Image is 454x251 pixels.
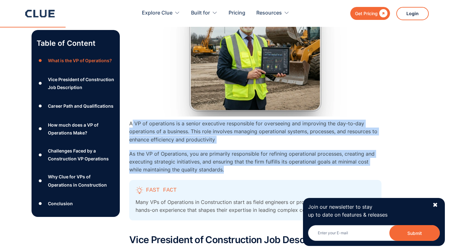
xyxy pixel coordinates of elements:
[433,201,438,209] div: ✖
[48,147,115,163] div: Challenges Faced by a Construction VP Operations
[308,225,440,241] input: Enter your E-mail
[37,75,115,91] a: ●Vice President of Construction Job Description
[37,56,44,65] div: ●
[350,7,390,20] a: Get Pricing
[256,3,289,23] div: Resources
[37,199,44,208] div: ●
[229,3,245,23] a: Pricing
[378,9,387,17] div: 
[37,199,115,208] a: ●Conclusion
[308,203,427,219] p: Join our newsletter to stay up to date on features & releases
[37,56,115,65] a: ●What is the VP of Operations?
[37,101,44,111] div: ●
[129,220,381,228] p: ‍
[191,3,210,23] div: Built for
[37,173,115,189] a: ●Why Clue for VPs of Operations in Construction
[48,102,113,110] div: Career Path and Qualifications
[37,147,115,163] a: ●Challenges Faced by a Construction VP Operations
[146,186,177,194] p: Fast Fact
[256,3,282,23] div: Resources
[129,120,381,144] p: A VP of operations is a senior executive responsible for overseeing and improving the day-to-day ...
[136,198,375,214] p: Many VPs of Operations in Construction start as field engineers or project managers, gaining hand...
[37,124,44,134] div: ●
[191,3,218,23] div: Built for
[48,57,112,64] div: What is the VP of Operations?
[129,150,381,174] p: As the VP of Operations, you are primarily responsible for refining operational processes, creati...
[48,75,115,91] div: Vice President of Construction Job Description
[48,200,73,207] div: Conclusion
[37,176,44,186] div: ●
[37,150,44,160] div: ●
[37,101,115,111] a: ●Career Path and Qualifications
[37,38,115,48] p: Table of Content
[396,7,429,20] a: Login
[37,79,44,88] div: ●
[142,3,180,23] div: Explore Clue
[142,3,172,23] div: Explore Clue
[48,173,115,189] div: Why Clue for VPs of Operations in Construction
[389,225,440,241] button: Submit
[355,9,378,17] div: Get Pricing
[48,121,115,137] div: How much does a VP of Operations Make?
[37,121,115,137] a: ●How much does a VP of Operations Make?
[129,235,381,245] h2: Vice President of Construction Job Description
